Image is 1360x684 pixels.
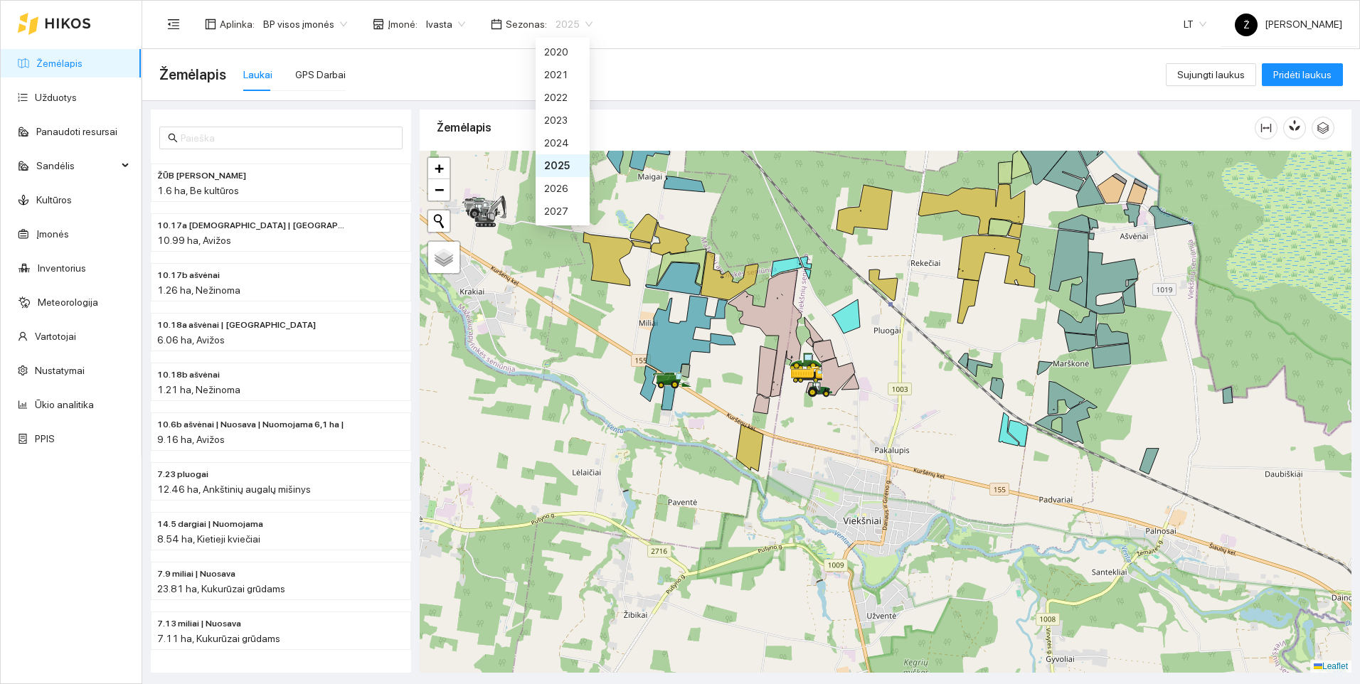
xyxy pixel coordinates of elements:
[220,16,255,32] span: Aplinka :
[536,86,590,109] div: 2022
[295,67,346,82] div: GPS Darbai
[544,90,581,105] div: 2022
[437,107,1255,148] div: Žemėlapis
[157,235,231,246] span: 10.99 ha, Avižos
[1235,18,1342,30] span: [PERSON_NAME]
[36,228,69,240] a: Įmonės
[168,133,178,143] span: search
[544,112,581,128] div: 2023
[157,169,246,183] span: ŽŪB IVASTA BAZĖ
[157,468,208,481] span: 7.23 pluogai
[536,41,590,63] div: 2020
[428,158,450,179] a: Zoom in
[243,67,272,82] div: Laukai
[428,210,450,232] button: Initiate a new search
[157,284,240,296] span: 1.26 ha, Nežinoma
[1314,661,1348,671] a: Leaflet
[36,58,83,69] a: Žemėlapis
[157,567,235,581] span: 7.9 miliai | Nuosava
[491,18,502,30] span: calendar
[536,109,590,132] div: 2023
[159,63,226,86] span: Žemėlapis
[544,203,581,219] div: 2027
[544,67,581,82] div: 2021
[35,399,94,410] a: Ūkio analitika
[157,219,348,233] span: 10.17a ašvėnai | Nuomojama
[38,262,86,274] a: Inventorius
[167,18,180,31] span: menu-fold
[157,368,220,382] span: 10.18b ašvėnai
[506,16,547,32] span: Sezonas :
[157,533,260,545] span: 8.54 ha, Kietieji kviečiai
[157,434,225,445] span: 9.16 ha, Avižos
[157,384,240,395] span: 1.21 ha, Nežinoma
[544,135,581,151] div: 2024
[544,158,581,173] div: 2025
[36,126,117,137] a: Panaudoti resursai
[556,14,593,35] span: 2025
[35,92,77,103] a: Užduotys
[1273,67,1332,82] span: Pridėti laukus
[1262,69,1343,80] a: Pridėti laukus
[388,16,418,32] span: Įmonė :
[263,14,347,35] span: BP visos įmonės
[205,18,216,30] span: layout
[435,159,444,177] span: +
[536,154,590,177] div: 2025
[1262,63,1343,86] button: Pridėti laukus
[373,18,384,30] span: shop
[544,181,581,196] div: 2026
[159,10,188,38] button: menu-fold
[157,518,263,531] span: 14.5 dargiai | Nuomojama
[426,14,465,35] span: Ivasta
[157,319,316,332] span: 10.18a ašvėnai | Nuomojama
[536,63,590,86] div: 2021
[157,583,285,594] span: 23.81 ha, Kukurūzai grūdams
[157,334,225,346] span: 6.06 ha, Avižos
[1177,67,1245,82] span: Sujungti laukus
[1184,14,1206,35] span: LT
[536,177,590,200] div: 2026
[157,185,239,196] span: 1.6 ha, Be kultūros
[536,132,590,154] div: 2024
[181,130,394,146] input: Paieška
[428,179,450,201] a: Zoom out
[428,242,459,273] a: Layers
[157,617,241,631] span: 7.13 miliai | Nuosava
[544,44,581,60] div: 2020
[38,296,98,308] a: Meteorologija
[36,194,72,205] a: Kultūros
[1166,69,1256,80] a: Sujungti laukus
[1166,63,1256,86] button: Sujungti laukus
[35,365,85,376] a: Nustatymai
[35,433,55,444] a: PPIS
[36,151,117,180] span: Sandėlis
[1255,117,1277,139] button: column-width
[157,269,220,282] span: 10.17b ašvėnai
[157,483,311,495] span: 12.46 ha, Ankštinių augalų mišinys
[536,200,590,223] div: 2027
[157,418,344,432] span: 10.6b ašvėnai | Nuosava | Nuomojama 6,1 ha |
[35,331,76,342] a: Vartotojai
[435,181,444,198] span: −
[157,633,280,644] span: 7.11 ha, Kukurūzai grūdams
[1255,122,1277,134] span: column-width
[1243,14,1250,36] span: Ž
